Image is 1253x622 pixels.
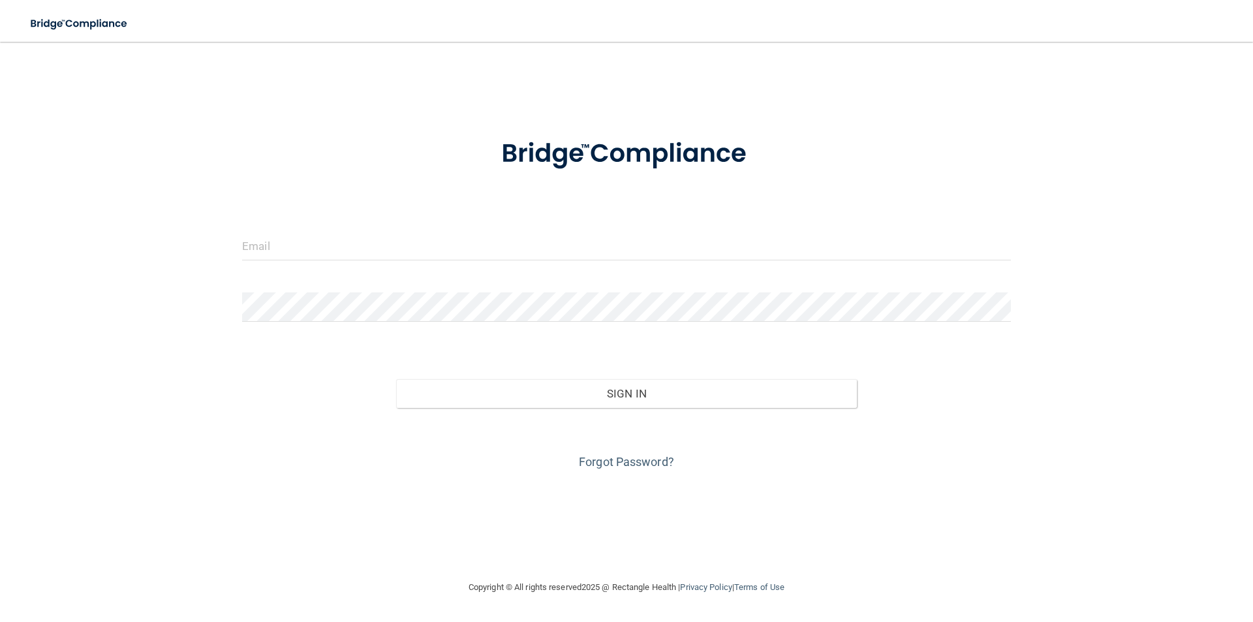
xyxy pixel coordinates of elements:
[396,379,858,408] button: Sign In
[734,582,784,592] a: Terms of Use
[242,231,1011,260] input: Email
[20,10,140,37] img: bridge_compliance_login_screen.278c3ca4.svg
[388,567,865,608] div: Copyright © All rights reserved 2025 @ Rectangle Health | |
[474,120,779,188] img: bridge_compliance_login_screen.278c3ca4.svg
[579,455,674,469] a: Forgot Password?
[680,582,732,592] a: Privacy Policy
